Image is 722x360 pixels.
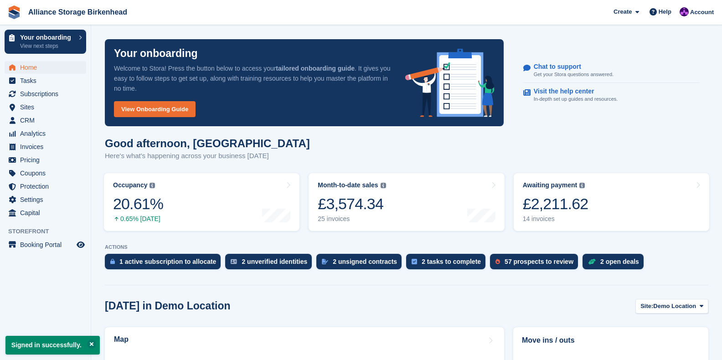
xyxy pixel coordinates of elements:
[635,299,708,314] button: Site: Demo Location
[653,302,696,311] span: Demo Location
[600,258,639,265] div: 2 open deals
[690,8,714,17] span: Account
[150,183,155,188] img: icon-info-grey-7440780725fd019a000dd9b08b2336e03edf1995a4989e88bcd33f0948082b44.svg
[113,215,163,223] div: 0.65% [DATE]
[523,195,588,213] div: £2,211.62
[225,254,316,274] a: 2 unverified identities
[5,114,86,127] a: menu
[318,181,378,189] div: Month-to-date sales
[405,49,495,117] img: onboarding-info-6c161a55d2c0e0a8cae90662b2fe09162a5109e8cc188191df67fb4f79e88e88.svg
[659,7,671,16] span: Help
[119,258,216,265] div: 1 active subscription to allocate
[114,63,391,93] p: Welcome to Stora! Press the button below to access your . It gives you easy to follow steps to ge...
[114,335,129,344] h2: Map
[640,302,653,311] span: Site:
[5,87,86,100] a: menu
[5,30,86,54] a: Your onboarding View next steps
[680,7,689,16] img: Romilly Norton
[505,258,573,265] div: 57 prospects to review
[333,258,397,265] div: 2 unsigned contracts
[406,254,490,274] a: 2 tasks to complete
[105,137,310,149] h1: Good afternoon, [GEOGRAPHIC_DATA]
[8,227,91,236] span: Storefront
[534,95,618,103] p: In-depth set up guides and resources.
[104,173,299,231] a: Occupancy 20.61% 0.65% [DATE]
[412,259,417,264] img: task-75834270c22a3079a89374b754ae025e5fb1db73e45f91037f5363f120a921f8.svg
[5,238,86,251] a: menu
[20,206,75,219] span: Capital
[20,61,75,74] span: Home
[523,58,700,83] a: Chat to support Get your Stora questions answered.
[523,83,700,108] a: Visit the help center In-depth set up guides and resources.
[514,173,709,231] a: Awaiting payment £2,211.62 14 invoices
[276,65,355,72] strong: tailored onboarding guide
[5,74,86,87] a: menu
[588,258,596,265] img: deal-1b604bf984904fb50ccaf53a9ad4b4a5d6e5aea283cecdc64d6e3604feb123c2.svg
[20,34,74,41] p: Your onboarding
[113,195,163,213] div: 20.61%
[20,127,75,140] span: Analytics
[614,7,632,16] span: Create
[75,239,86,250] a: Preview store
[309,173,504,231] a: Month-to-date sales £3,574.34 25 invoices
[523,181,578,189] div: Awaiting payment
[105,300,231,312] h2: [DATE] in Demo Location
[20,42,74,50] p: View next steps
[5,127,86,140] a: menu
[523,215,588,223] div: 14 invoices
[20,114,75,127] span: CRM
[20,167,75,180] span: Coupons
[5,101,86,113] a: menu
[318,195,386,213] div: £3,574.34
[5,193,86,206] a: menu
[5,167,86,180] a: menu
[5,154,86,166] a: menu
[25,5,131,20] a: Alliance Storage Birkenhead
[105,244,708,250] p: ACTIONS
[114,101,196,117] a: View Onboarding Guide
[495,259,500,264] img: prospect-51fa495bee0391a8d652442698ab0144808aea92771e9ea1ae160a38d050c398.svg
[113,181,147,189] div: Occupancy
[534,71,614,78] p: Get your Stora questions answered.
[20,193,75,206] span: Settings
[322,259,328,264] img: contract_signature_icon-13c848040528278c33f63329250d36e43548de30e8caae1d1a13099fd9432cc5.svg
[316,254,406,274] a: 2 unsigned contracts
[242,258,307,265] div: 2 unverified identities
[381,183,386,188] img: icon-info-grey-7440780725fd019a000dd9b08b2336e03edf1995a4989e88bcd33f0948082b44.svg
[5,140,86,153] a: menu
[490,254,583,274] a: 57 prospects to review
[20,140,75,153] span: Invoices
[579,183,585,188] img: icon-info-grey-7440780725fd019a000dd9b08b2336e03edf1995a4989e88bcd33f0948082b44.svg
[20,101,75,113] span: Sites
[5,180,86,193] a: menu
[114,48,198,59] p: Your onboarding
[534,63,606,71] p: Chat to support
[20,180,75,193] span: Protection
[5,206,86,219] a: menu
[7,5,21,19] img: stora-icon-8386f47178a22dfd0bd8f6a31ec36ba5ce8667c1dd55bd0f319d3a0aa187defe.svg
[231,259,237,264] img: verify_identity-adf6edd0f0f0b5bbfe63781bf79b02c33cf7c696d77639b501bdc392416b5a36.svg
[110,258,115,264] img: active_subscription_to_allocate_icon-d502201f5373d7db506a760aba3b589e785aa758c864c3986d89f69b8ff3...
[522,335,700,346] h2: Move ins / outs
[20,74,75,87] span: Tasks
[105,254,225,274] a: 1 active subscription to allocate
[20,87,75,100] span: Subscriptions
[583,254,648,274] a: 2 open deals
[318,215,386,223] div: 25 invoices
[422,258,481,265] div: 2 tasks to complete
[5,336,100,355] p: Signed in successfully.
[20,154,75,166] span: Pricing
[5,61,86,74] a: menu
[534,87,611,95] p: Visit the help center
[20,238,75,251] span: Booking Portal
[105,151,310,161] p: Here's what's happening across your business [DATE]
